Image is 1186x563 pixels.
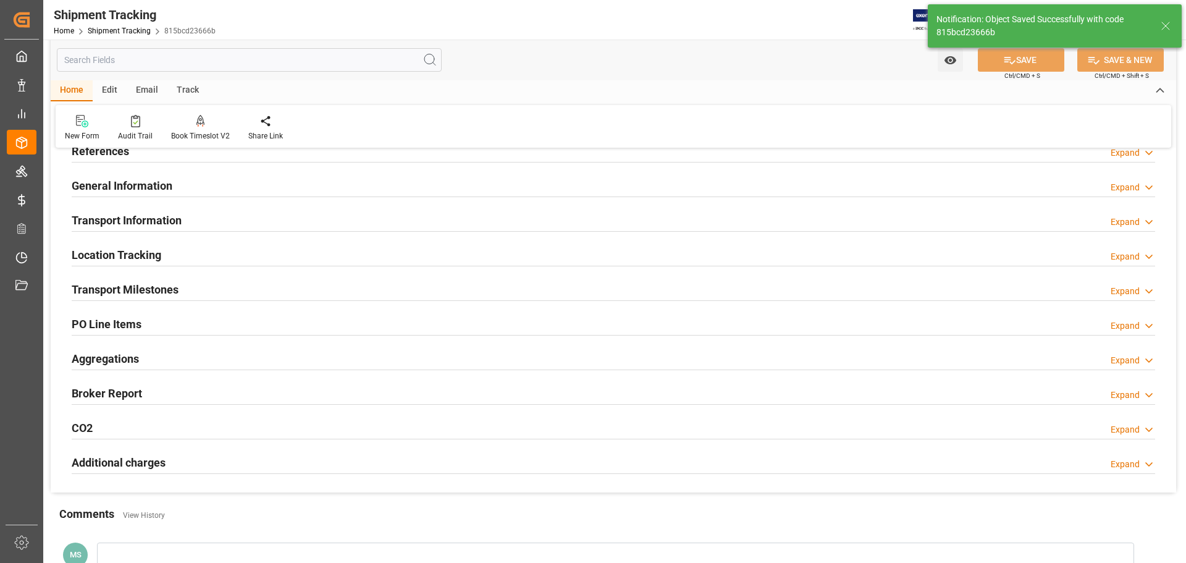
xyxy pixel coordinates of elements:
div: Expand [1111,146,1140,159]
h2: References [72,143,129,159]
div: Home [51,80,93,101]
div: Expand [1111,389,1140,402]
h2: Broker Report [72,385,142,402]
div: Expand [1111,250,1140,263]
span: MS [70,550,82,559]
h2: CO2 [72,420,93,436]
button: SAVE & NEW [1077,48,1164,72]
a: Shipment Tracking [88,27,151,35]
div: Notification: Object Saved Successfully with code 815bcd23666b [936,13,1149,39]
button: open menu [938,48,963,72]
button: SAVE [978,48,1064,72]
h2: General Information [72,177,172,194]
input: Search Fields [57,48,442,72]
div: Expand [1111,354,1140,367]
h2: PO Line Items [72,316,141,332]
div: Expand [1111,285,1140,298]
h2: Comments [59,506,114,522]
h2: Location Tracking [72,247,161,263]
div: Expand [1111,181,1140,194]
a: View History [123,511,165,520]
div: Book Timeslot V2 [171,130,230,142]
div: New Form [65,130,99,142]
div: Edit [93,80,127,101]
h2: Aggregations [72,350,139,367]
span: Ctrl/CMD + Shift + S [1095,71,1149,80]
img: Exertis%20JAM%20-%20Email%20Logo.jpg_1722504956.jpg [913,9,956,31]
div: Expand [1111,423,1140,436]
div: Expand [1111,216,1140,229]
h2: Transport Information [72,212,182,229]
div: Email [127,80,167,101]
h2: Additional charges [72,454,166,471]
h2: Transport Milestones [72,281,179,298]
div: Audit Trail [118,130,153,142]
div: Expand [1111,458,1140,471]
div: Expand [1111,320,1140,332]
div: Share Link [248,130,283,142]
span: Ctrl/CMD + S [1004,71,1040,80]
a: Home [54,27,74,35]
div: Shipment Tracking [54,6,216,24]
div: Track [167,80,208,101]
